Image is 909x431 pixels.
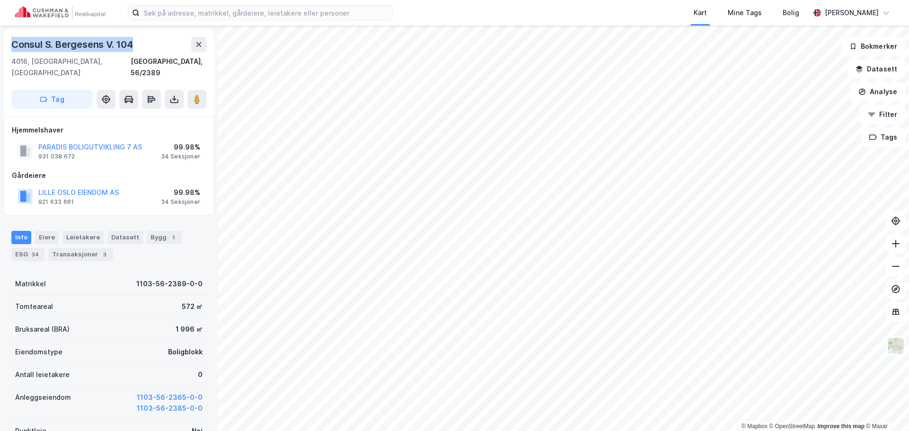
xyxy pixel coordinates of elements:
[841,37,905,56] button: Bokmerker
[11,37,135,52] div: Consul S. Bergesens V. 104
[887,337,905,355] img: Z
[862,386,909,431] iframe: Chat Widget
[147,231,182,244] div: Bygg
[161,153,200,160] div: 34 Seksjoner
[728,7,762,18] div: Mine Tags
[12,124,206,136] div: Hjemmelshaver
[107,231,143,244] div: Datasett
[38,198,74,206] div: 921 633 661
[136,278,203,290] div: 1103-56-2389-0-0
[783,7,799,18] div: Bolig
[140,6,392,20] input: Søk på adresse, matrikkel, gårdeiere, leietakere eller personer
[15,6,105,19] img: cushman-wakefield-realkapital-logo.202ea83816669bd177139c58696a8fa1.svg
[12,170,206,181] div: Gårdeiere
[169,233,178,242] div: 1
[11,231,31,244] div: Info
[825,7,879,18] div: [PERSON_NAME]
[161,198,200,206] div: 34 Seksjoner
[862,386,909,431] div: Kontrollprogram for chat
[131,56,206,79] div: [GEOGRAPHIC_DATA], 56/2389
[741,423,767,430] a: Mapbox
[15,301,53,312] div: Tomteareal
[15,324,70,335] div: Bruksareal (BRA)
[818,423,864,430] a: Improve this map
[11,248,45,261] div: ESG
[769,423,815,430] a: OpenStreetMap
[15,278,46,290] div: Matrikkel
[38,153,75,160] div: 931 038 672
[161,141,200,153] div: 99.98%
[11,90,93,109] button: Tag
[15,369,70,380] div: Antall leietakere
[62,231,104,244] div: Leietakere
[15,392,71,403] div: Anleggseiendom
[694,7,707,18] div: Kart
[860,105,905,124] button: Filter
[100,250,109,259] div: 3
[35,231,59,244] div: Eiere
[168,346,203,358] div: Boligblokk
[48,248,113,261] div: Transaksjoner
[861,128,905,147] button: Tags
[176,324,203,335] div: 1 996 ㎡
[847,60,905,79] button: Datasett
[161,187,200,198] div: 99.98%
[182,301,203,312] div: 572 ㎡
[850,82,905,101] button: Analyse
[15,346,62,358] div: Eiendomstype
[198,369,203,380] div: 0
[137,392,203,403] button: 1103-56-2365-0-0
[11,56,131,79] div: 4016, [GEOGRAPHIC_DATA], [GEOGRAPHIC_DATA]
[137,403,203,414] button: 1103-56-2385-0-0
[30,250,41,259] div: 34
